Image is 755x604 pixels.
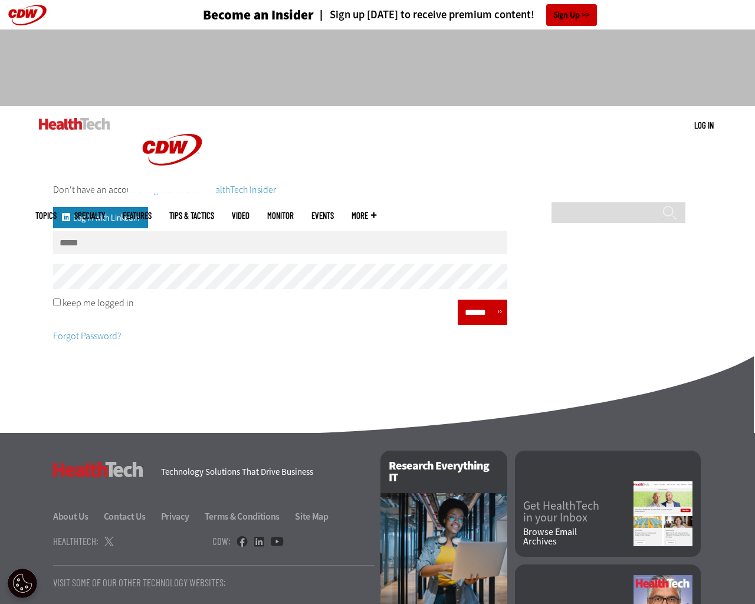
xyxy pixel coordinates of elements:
[205,510,294,523] a: Terms & Conditions
[53,536,99,546] h4: HealthTech:
[53,330,121,342] a: Forgot Password?
[159,8,314,22] a: Become an Insider
[212,536,231,546] h4: CDW:
[546,4,597,26] a: Sign Up
[295,510,329,523] a: Site Map
[53,462,143,477] h3: HealthTech
[694,120,714,130] a: Log in
[523,500,633,524] a: Get HealthTechin your Inbox
[35,211,57,220] span: Topics
[314,9,534,21] a: Sign up [DATE] to receive premium content!
[123,211,152,220] a: Features
[203,8,314,22] h3: Become an Insider
[128,184,216,196] a: CDW
[694,119,714,132] div: User menu
[8,569,37,598] button: Open Preferences
[633,481,692,546] img: newsletter screenshot
[163,41,592,94] iframe: advertisement
[104,510,159,523] a: Contact Us
[8,569,37,598] div: Cookie Settings
[161,510,203,523] a: Privacy
[267,211,294,220] a: MonITor
[53,577,375,587] p: Visit Some Of Our Other Technology Websites:
[523,527,633,546] a: Browse EmailArchives
[352,211,376,220] span: More
[311,211,334,220] a: Events
[128,106,216,193] img: Home
[380,451,507,493] h2: Research Everything IT
[53,510,102,523] a: About Us
[232,211,250,220] a: Video
[39,118,110,130] img: Home
[169,211,214,220] a: Tips & Tactics
[74,211,105,220] span: Specialty
[161,468,366,477] h4: Technology Solutions That Drive Business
